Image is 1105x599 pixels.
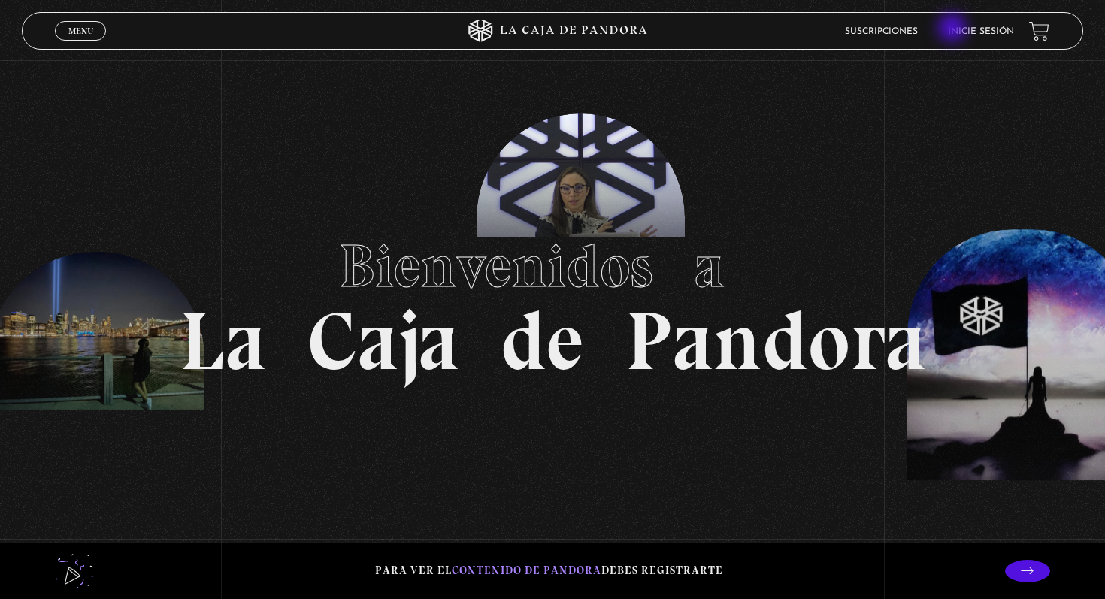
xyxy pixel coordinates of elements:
[948,27,1014,36] a: Inicie sesión
[845,27,918,36] a: Suscripciones
[63,39,98,50] span: Cerrar
[339,230,766,302] span: Bienvenidos a
[375,561,723,581] p: Para ver el debes registrarte
[452,564,601,577] span: contenido de Pandora
[1029,20,1049,41] a: View your shopping cart
[180,217,926,383] h1: La Caja de Pandora
[68,26,93,35] span: Menu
